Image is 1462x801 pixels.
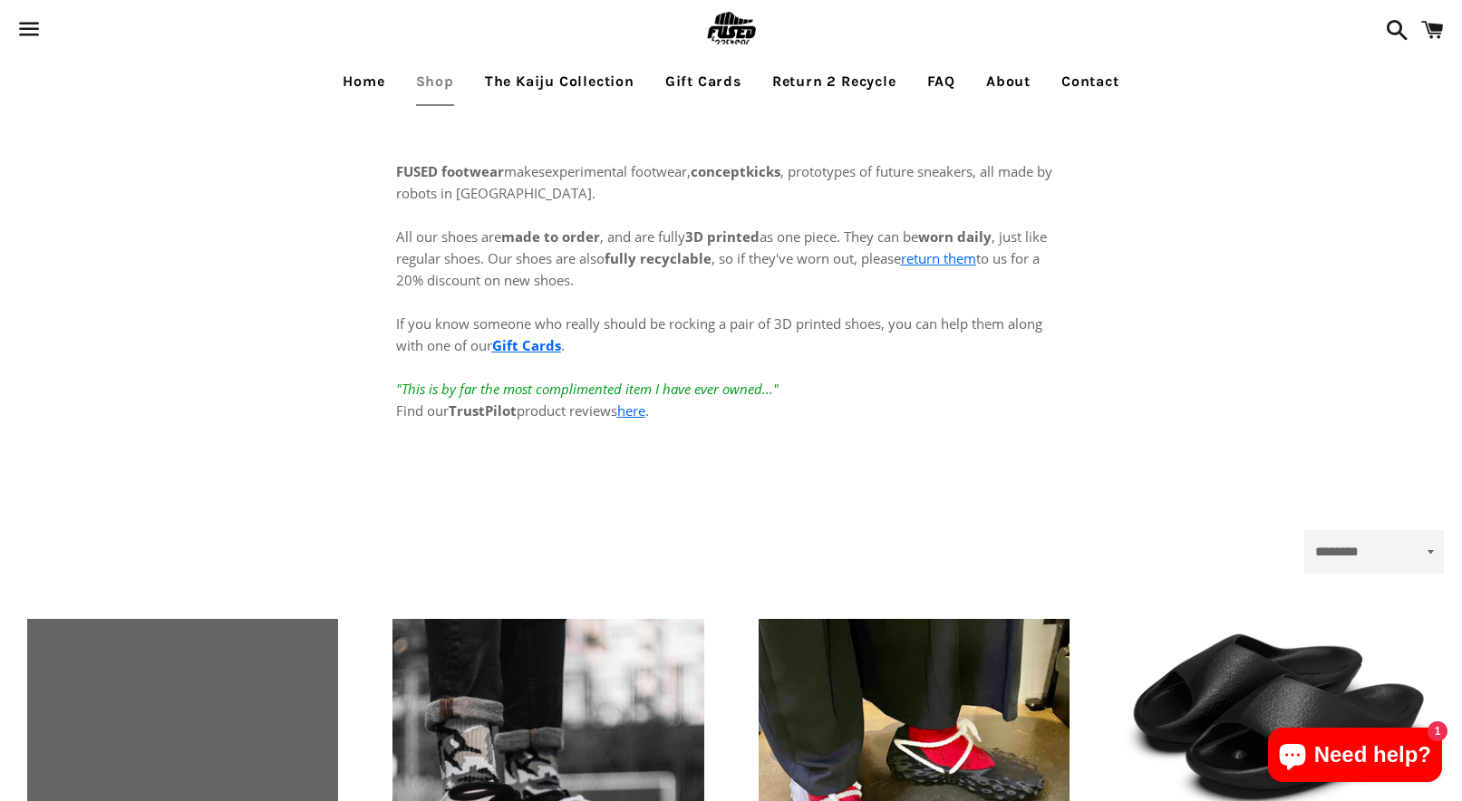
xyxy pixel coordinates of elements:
[501,227,600,246] strong: made to order
[691,162,780,180] strong: conceptkicks
[396,204,1067,421] p: All our shoes are , and are fully as one piece. They can be , just like regular shoes. Our shoes ...
[396,162,545,180] span: makes
[449,401,517,420] strong: TrustPilot
[396,162,504,180] strong: FUSED footwear
[914,59,969,104] a: FAQ
[901,249,976,267] a: return them
[685,227,760,246] strong: 3D printed
[402,59,468,104] a: Shop
[1048,59,1133,104] a: Contact
[652,59,755,104] a: Gift Cards
[492,336,561,354] a: Gift Cards
[471,59,648,104] a: The Kaiju Collection
[605,249,712,267] strong: fully recyclable
[1263,728,1447,787] inbox-online-store-chat: Shopify online store chat
[396,380,779,398] em: "This is by far the most complimented item I have ever owned..."
[918,227,992,246] strong: worn daily
[973,59,1044,104] a: About
[329,59,398,104] a: Home
[617,401,645,420] a: here
[396,162,1052,202] span: experimental footwear, , prototypes of future sneakers, all made by robots in [GEOGRAPHIC_DATA].
[759,59,910,104] a: Return 2 Recycle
